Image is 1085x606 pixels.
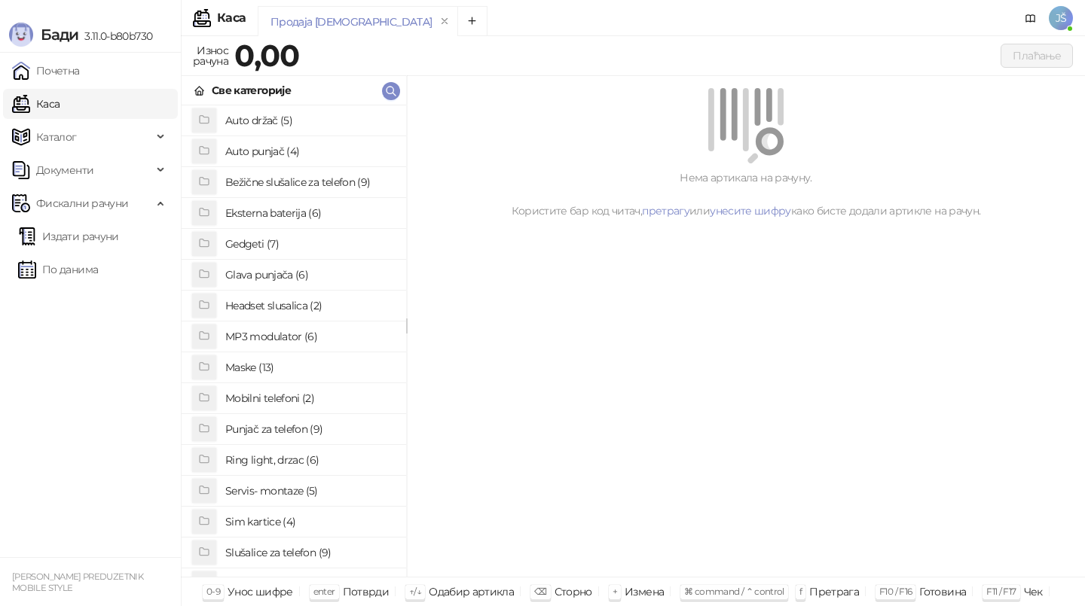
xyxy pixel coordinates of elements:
h4: Servis- montaze (5) [225,479,394,503]
div: Готовина [919,582,966,601]
h4: Gedgeti (7) [225,232,394,256]
span: Документи [36,155,93,185]
div: Продаја [DEMOGRAPHIC_DATA] [270,14,432,30]
span: 0-9 [206,586,220,597]
div: Износ рачуна [190,41,231,71]
h4: Sim kartice (4) [225,510,394,534]
h4: Staklo za telefon (7) [225,571,394,595]
span: F10 / F16 [879,586,912,597]
div: Потврди [343,582,390,601]
div: Претрага [809,582,859,601]
h4: Headset slusalica (2) [225,294,394,318]
h4: Eksterna baterija (6) [225,201,394,225]
h4: Punjač za telefon (9) [225,417,394,441]
span: Каталог [36,122,77,152]
button: remove [435,15,454,28]
span: JŠ [1049,6,1073,30]
div: Одабир артикла [429,582,514,601]
div: Сторно [555,582,592,601]
span: ↑/↓ [409,586,421,597]
a: Почетна [12,56,80,86]
a: Каса [12,89,60,119]
h4: Mobilni telefoni (2) [225,386,394,410]
a: Издати рачуни [18,221,119,251]
button: Add tab [457,6,487,36]
a: По данима [18,254,98,285]
strong: 0,00 [234,37,299,74]
h4: Ring light, drzac (6) [225,448,394,472]
div: grid [182,105,406,577]
div: Унос шифре [228,582,293,601]
h4: Bežične slušalice za telefon (9) [225,170,394,194]
div: Нема артикала на рачуну. Користите бар код читач, или како бисте додали артикле на рачун. [425,169,1067,219]
span: Фискални рачуни [36,188,128,218]
div: Чек [1024,582,1043,601]
a: Документација [1019,6,1043,30]
a: претрагу [642,204,689,218]
span: enter [313,586,335,597]
h4: MP3 modulator (6) [225,324,394,349]
div: Измена [625,582,664,601]
h4: Auto punjač (4) [225,139,394,163]
div: Каса [217,12,246,24]
small: [PERSON_NAME] PREDUZETNIK MOBILE STYLE [12,571,143,593]
a: унесите шифру [710,204,791,218]
span: Бади [41,26,78,44]
span: + [613,586,617,597]
span: ⌫ [534,586,546,597]
button: Плаћање [1001,44,1073,68]
span: f [799,586,802,597]
h4: Slušalice za telefon (9) [225,541,394,565]
span: 3.11.0-b80b730 [78,29,152,43]
h4: Maske (13) [225,355,394,379]
h4: Glava punjača (6) [225,263,394,287]
h4: Auto držač (5) [225,108,394,132]
span: F11 / F17 [986,586,1016,597]
div: Све категорије [212,82,291,99]
span: ⌘ command / ⌃ control [684,586,784,597]
img: Logo [9,23,33,47]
